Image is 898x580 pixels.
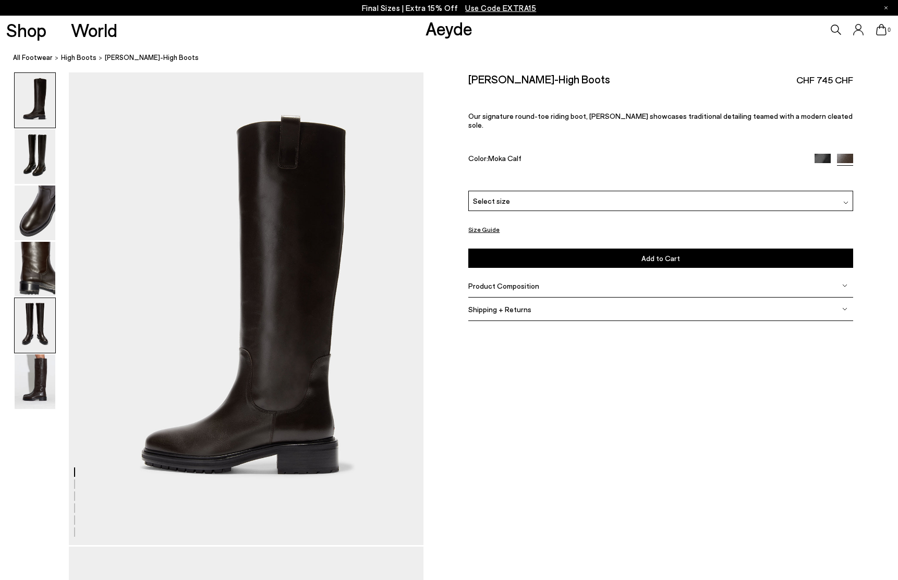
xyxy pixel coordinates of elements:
span: Navigate to /collections/ss25-final-sizes [465,3,536,13]
img: Henry Knee-High Boots - Image 4 [15,242,55,297]
img: Henry Knee-High Boots - Image 2 [15,129,55,184]
nav: breadcrumb [13,44,898,72]
a: 0 [876,24,887,35]
button: Add to Cart [468,249,853,268]
a: World [71,21,117,39]
span: Shipping + Returns [468,305,531,314]
span: Select size [473,195,510,206]
img: Henry Knee-High Boots - Image 6 [15,354,55,409]
img: svg%3E [843,200,848,205]
p: Final Sizes | Extra 15% Off [362,2,537,15]
span: High Boots [61,53,96,61]
img: Henry Knee-High Boots - Image 1 [15,73,55,128]
button: Size Guide [468,223,500,236]
div: Color: [468,154,802,166]
span: CHF 745 CHF [796,73,853,87]
span: 0 [887,27,892,33]
img: svg%3E [842,283,847,288]
a: Shop [6,21,46,39]
img: Henry Knee-High Boots - Image 5 [15,298,55,353]
span: Moka Calf [488,154,521,163]
img: svg%3E [842,306,847,312]
a: Aeyde [426,17,472,39]
span: Product Composition [468,281,539,290]
h2: [PERSON_NAME]-High Boots [468,72,610,85]
span: Add to Cart [641,254,680,263]
a: High Boots [61,52,96,63]
a: All Footwear [13,52,53,63]
span: [PERSON_NAME]-High Boots [105,52,199,63]
p: Our signature round-toe riding boot, [PERSON_NAME] showcases traditional detailing teamed with a ... [468,112,853,129]
img: Henry Knee-High Boots - Image 3 [15,186,55,240]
